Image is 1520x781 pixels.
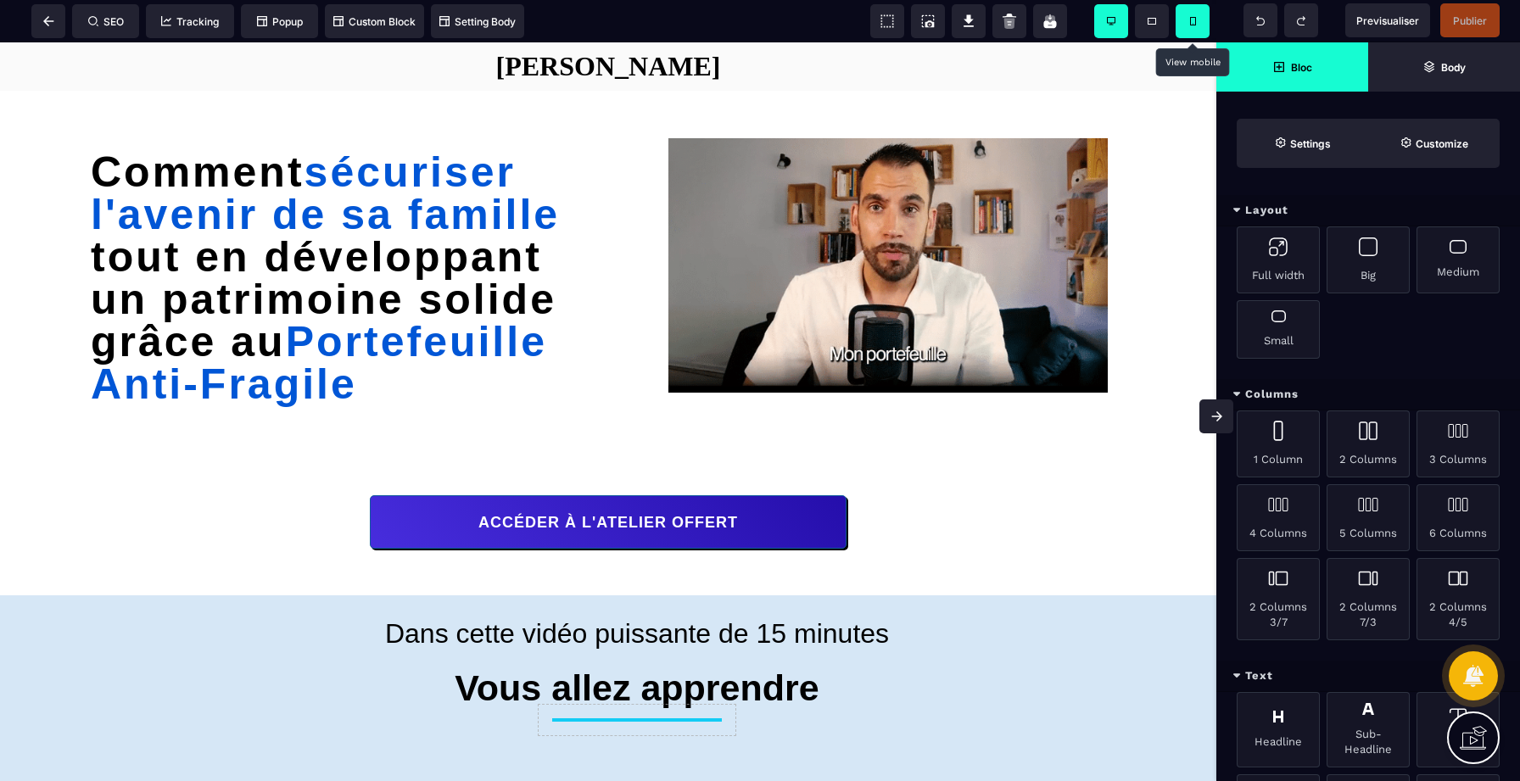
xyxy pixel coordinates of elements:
div: 1 Column [1237,410,1320,477]
img: ebd01139a3ccbbfbeff12f53acd2016d_VSL_JOAN_3.mp4-low.gif [668,96,1109,350]
div: 5 Columns [1327,484,1410,551]
div: Sub-Headline [1327,692,1410,767]
div: Big [1327,226,1410,293]
strong: Settings [1290,137,1331,150]
span: Dans cette vidéo puissante de 15 minutes [385,576,889,606]
strong: Customize [1416,137,1468,150]
div: Comment tout en développant un patrimoine solide grâce au [91,109,608,363]
span: Preview [1345,3,1430,37]
span: Previsualiser [1356,14,1419,27]
span: Popup [257,15,303,28]
strong: Body [1441,61,1466,74]
div: 3 Columns [1417,410,1500,477]
div: Columns [1216,379,1520,410]
span: View components [870,4,904,38]
div: Headline [1237,692,1320,767]
div: 6 Columns [1417,484,1500,551]
span: Open Blocks [1216,42,1368,92]
div: 2 Columns [1327,410,1410,477]
div: Text [1216,661,1520,692]
strong: Bloc [1291,61,1312,74]
span: Setting Body [439,15,516,28]
div: Layout [1216,195,1520,226]
div: Small [1237,300,1320,359]
span: Publier [1453,14,1487,27]
div: Text [1417,692,1500,767]
span: Open Style Manager [1368,119,1500,168]
span: Tracking [161,15,219,28]
button: ACCÉDER À L'ATELIER OFFERT [369,453,845,506]
span: Custom Block [333,15,416,28]
span: Settings [1237,119,1368,168]
div: 2 Columns 4/5 [1417,558,1500,640]
span: Open Layer Manager [1368,42,1520,92]
div: 4 Columns [1237,484,1320,551]
div: Full width [1237,226,1320,293]
span: Screenshot [911,4,945,38]
h1: Vous allez apprendre [70,633,1204,667]
div: 2 Columns 3/7 [1237,558,1320,640]
div: Medium [1417,226,1500,293]
span: SEO [88,15,124,28]
div: 2 Columns 7/3 [1327,558,1410,640]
